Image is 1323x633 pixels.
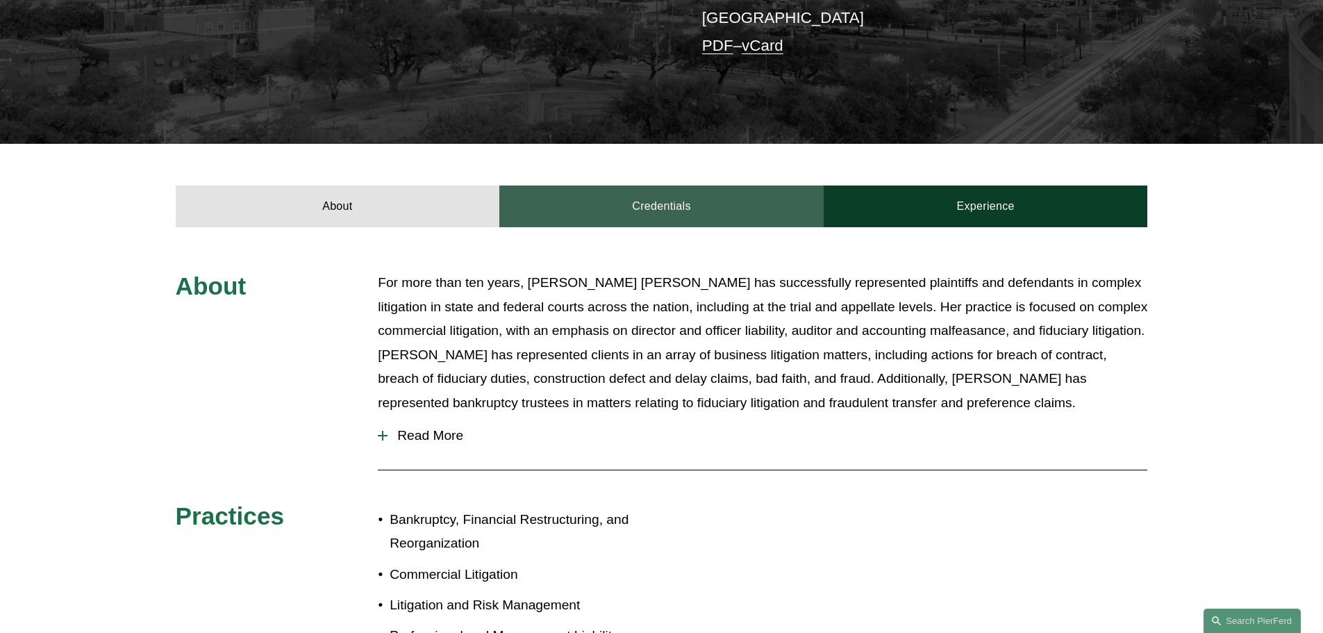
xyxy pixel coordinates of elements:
p: Litigation and Risk Management [390,593,661,618]
a: PDF [702,37,733,54]
span: Practices [176,502,285,529]
p: Bankruptcy, Financial Restructuring, and Reorganization [390,508,661,556]
button: Read More [378,418,1147,454]
span: Read More [388,428,1147,443]
p: Commercial Litigation [390,563,661,587]
p: For more than ten years, [PERSON_NAME] [PERSON_NAME] has successfully represented plaintiffs and ... [378,271,1147,415]
a: Search this site [1204,609,1301,633]
a: Experience [824,186,1148,227]
a: vCard [742,37,783,54]
a: About [176,186,500,227]
a: Credentials [499,186,824,227]
span: About [176,272,247,299]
